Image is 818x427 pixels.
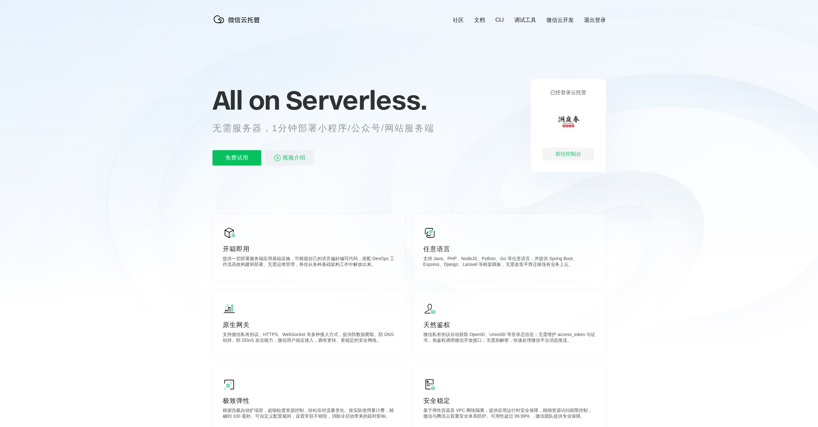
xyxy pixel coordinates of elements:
span: Serverless. [286,84,427,116]
a: 微信云开发 [546,16,574,24]
p: 提供一切部署服务端应用基础设施，可根据自己的语言偏好编写代码，搭配 DevOps 工作流高效构建和部署。无需运维管理，将你从各种基础架构工作中解放出来。 [223,256,395,269]
p: 安全稳定 [423,396,596,405]
p: 任意语言 [423,244,596,253]
img: video_play.svg [274,154,281,162]
p: 支持 Java、PHP、NodeJS、Python、Go 等任意语言，并提供 Spring Boot、Express、Django、Laravel 等框架模板，无需改造平滑迁移现有业务上云。 [423,256,596,269]
p: 已经登录云托管 [550,89,586,96]
p: 免费试用 [212,150,261,166]
p: 无需服务器，1分钟部署小程序/公众号/网站服务端 [212,122,446,135]
a: 退出登录 [584,16,606,24]
a: 文档 [474,16,485,24]
span: 视频介绍 [283,150,306,166]
a: 微信云托管 [212,21,264,27]
a: CLI [495,17,504,23]
p: 原生网关 [223,320,395,329]
a: 调试工具 [514,16,536,24]
p: 天然鉴权 [423,320,596,329]
div: 前往控制台 [543,148,594,160]
p: 极致弹性 [223,396,395,405]
p: 微信私有协议自动获取 OpenID、UnionID 等登录态信息；无需维护 access_token 与证书，免鉴权调用微信开放接口；无需加解密，快速处理微信平台消息推送。 [423,332,596,345]
p: 基于弹性容器及 VPC 网络隔离，提供应用运行时安全保障，精细资源访问权限控制，微信与腾讯云双重安全体系防护。可用性超过 99.99% ，微信团队提供专业保障。 [423,408,596,421]
a: 社区 [453,16,464,24]
p: 支持微信私有协议、HTTPS、WebSocket 等多种接入方式，提供防数据爬取、防 DNS 劫持、防 DDoS 攻击能力，微信用户就近接入，拥有更快、更稳定的安全网络。 [223,332,395,345]
span: All on [212,84,280,116]
img: 微信云托管 [212,13,264,26]
p: 根据负载自动扩缩容，超细粒度资源控制，轻松应对流量变化。按实际使用量计费，精确到 100 毫秒。可自定义配置规则，设置常驻不销毁，消除冷启动带来的延时影响。 [223,408,395,421]
p: 开箱即用 [223,244,395,253]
